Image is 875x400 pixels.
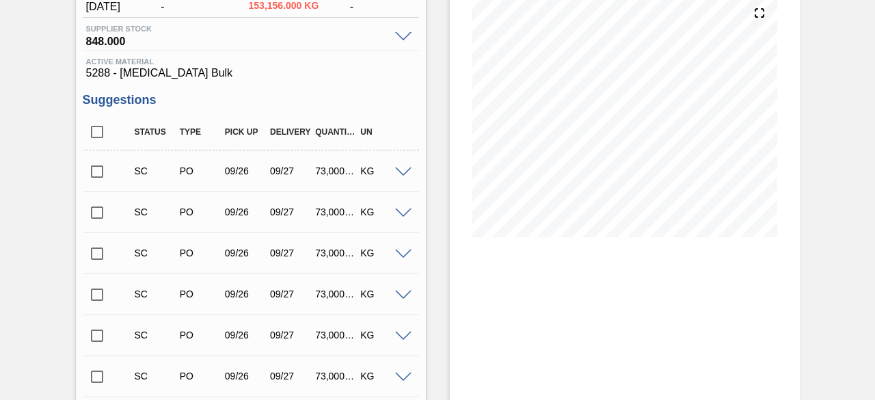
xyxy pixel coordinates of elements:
[357,371,405,382] div: KG
[131,289,179,299] div: Suggestion Created
[312,127,360,137] div: Quantity
[221,165,269,176] div: 09/26/2025
[221,127,269,137] div: Pick up
[312,289,360,299] div: 73,000.000
[312,248,360,258] div: 73,000.000
[267,248,314,258] div: 09/27/2025
[176,371,224,382] div: Purchase order
[131,330,179,341] div: Suggestion Created
[86,33,388,46] span: 848.000
[249,1,319,11] span: 153,156.000 KG
[357,206,405,217] div: KG
[312,371,360,382] div: 73,000.000
[86,67,416,79] span: 5288 - [MEDICAL_DATA] Bulk
[83,93,419,107] h3: Suggestions
[221,330,269,341] div: 09/26/2025
[357,248,405,258] div: KG
[267,127,314,137] div: Delivery
[176,206,224,217] div: Purchase order
[176,330,224,341] div: Purchase order
[267,330,314,341] div: 09/27/2025
[86,1,130,13] span: [DATE]
[267,289,314,299] div: 09/27/2025
[267,206,314,217] div: 09/27/2025
[312,330,360,341] div: 73,000.000
[357,289,405,299] div: KG
[176,127,224,137] div: Type
[176,289,224,299] div: Purchase order
[221,289,269,299] div: 09/26/2025
[86,57,416,66] span: Active Material
[131,165,179,176] div: Suggestion Created
[131,371,179,382] div: Suggestion Created
[131,248,179,258] div: Suggestion Created
[221,371,269,382] div: 09/26/2025
[221,206,269,217] div: 09/26/2025
[357,165,405,176] div: KG
[131,127,179,137] div: Status
[312,165,360,176] div: 73,000.000
[176,165,224,176] div: Purchase order
[357,330,405,341] div: KG
[221,248,269,258] div: 09/26/2025
[357,127,405,137] div: UN
[312,206,360,217] div: 73,000.000
[267,165,314,176] div: 09/27/2025
[176,248,224,258] div: Purchase order
[86,25,388,33] span: Supplier Stock
[131,206,179,217] div: Suggestion Created
[267,371,314,382] div: 09/27/2025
